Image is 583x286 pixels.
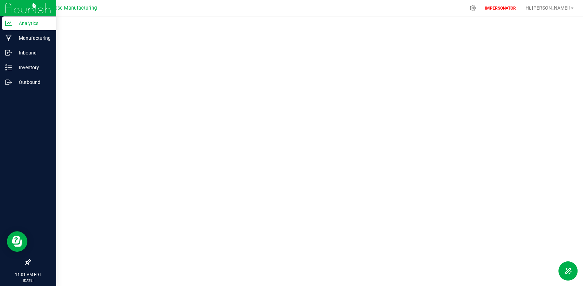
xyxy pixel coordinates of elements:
[43,5,97,11] span: Starbase Manufacturing
[3,278,53,283] p: [DATE]
[525,5,570,11] span: Hi, [PERSON_NAME]!
[12,34,53,42] p: Manufacturing
[468,5,477,11] div: Manage settings
[5,64,12,71] inline-svg: Inventory
[12,19,53,27] p: Analytics
[3,272,53,278] p: 11:01 AM EDT
[558,261,578,281] button: Toggle Menu
[12,63,53,72] p: Inventory
[5,35,12,41] inline-svg: Manufacturing
[12,78,53,86] p: Outbound
[5,49,12,56] inline-svg: Inbound
[30,23,569,275] iframe: To enrich screen reader interactions, please activate Accessibility in Grammarly extension settings
[5,20,12,27] inline-svg: Analytics
[5,79,12,86] inline-svg: Outbound
[482,5,519,11] p: IMPERSONATOR
[7,231,27,252] iframe: Resource center
[12,49,53,57] p: Inbound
